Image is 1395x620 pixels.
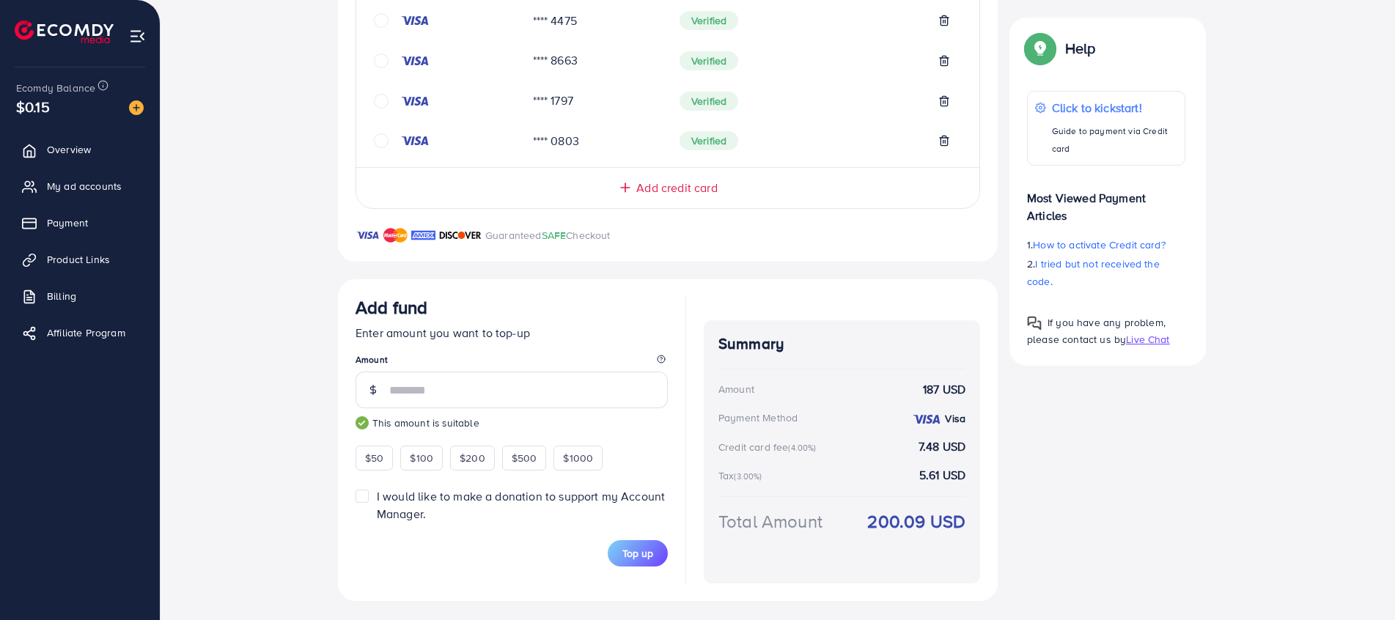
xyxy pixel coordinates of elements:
p: Guaranteed Checkout [485,226,611,244]
img: credit [400,135,430,147]
span: Verified [680,11,738,30]
strong: 200.09 USD [867,509,965,534]
img: brand [411,226,435,244]
p: Enter amount you want to top-up [356,324,668,342]
svg: circle [374,53,389,68]
strong: 187 USD [923,381,965,398]
svg: circle [374,133,389,148]
img: credit [400,55,430,67]
span: Add credit card [636,180,717,196]
a: Overview [11,135,149,164]
img: Popup guide [1027,35,1053,62]
img: credit [912,413,941,425]
p: 2. [1027,255,1185,290]
small: (3.00%) [734,470,762,482]
strong: 7.48 USD [919,438,965,455]
img: brand [356,226,380,244]
img: guide [356,416,369,429]
img: credit [400,15,430,26]
span: Product Links [47,252,110,267]
span: How to activate Credit card? [1033,237,1165,252]
div: Total Amount [718,509,822,534]
span: Ecomdy Balance [16,81,95,95]
small: This amount is suitable [356,416,668,430]
strong: 5.61 USD [919,467,965,484]
span: Verified [680,51,738,70]
img: brand [439,226,482,244]
img: logo [15,21,114,43]
span: $100 [410,451,433,465]
img: credit [400,95,430,107]
div: Credit card fee [718,440,821,454]
img: image [129,100,144,115]
span: Top up [622,546,653,561]
svg: circle [374,13,389,28]
a: Product Links [11,245,149,274]
iframe: Chat [1333,554,1384,609]
span: $50 [365,451,383,465]
span: Overview [47,142,91,157]
span: If you have any problem, please contact us by [1027,315,1166,347]
img: menu [129,28,146,45]
span: Verified [680,92,738,111]
a: Payment [11,208,149,237]
a: Affiliate Program [11,318,149,347]
p: Most Viewed Payment Articles [1027,177,1185,224]
span: I would like to make a donation to support my Account Manager. [377,488,665,521]
span: $500 [512,451,537,465]
p: Help [1065,40,1096,57]
div: Tax [718,468,767,483]
div: Amount [718,382,754,396]
a: My ad accounts [11,171,149,201]
img: Popup guide [1027,316,1042,331]
span: Live Chat [1126,332,1169,347]
p: 1. [1027,236,1185,254]
h4: Summary [718,335,965,353]
span: Affiliate Program [47,325,125,340]
span: $0.15 [16,96,50,117]
span: Verified [680,131,738,150]
span: I tried but not received the code. [1027,257,1160,289]
span: $200 [460,451,485,465]
div: Payment Method [718,410,798,425]
img: brand [383,226,408,244]
svg: circle [374,94,389,108]
span: $1000 [563,451,593,465]
strong: Visa [945,411,965,426]
span: Payment [47,215,88,230]
span: My ad accounts [47,179,122,193]
p: Click to kickstart! [1052,99,1177,117]
button: Top up [608,540,668,567]
h3: Add fund [356,297,427,318]
span: SAFE [542,228,567,243]
a: Billing [11,281,149,311]
p: Guide to payment via Credit card [1052,122,1177,158]
small: (4.00%) [788,442,816,454]
span: Billing [47,289,76,303]
legend: Amount [356,353,668,372]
